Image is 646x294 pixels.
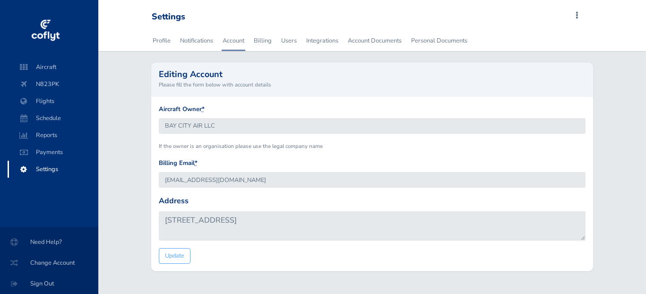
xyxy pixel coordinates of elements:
span: Payments [17,144,89,161]
input: Billing Email [159,172,586,188]
a: Notifications [179,30,214,51]
abbr: required [195,159,198,167]
span: Flights [17,93,89,110]
small: If the owner is an organisation please use the legal company name [159,142,323,150]
a: Personal Documents [410,30,468,51]
span: N823PK [17,76,89,93]
span: Aircraft [17,59,89,76]
a: Billing [253,30,273,51]
span: Schedule [17,110,89,127]
a: Integrations [305,30,339,51]
h2: Editing Account [159,70,586,78]
abbr: required [202,105,205,113]
a: Account [222,30,245,51]
a: Profile [152,30,172,51]
img: coflyt logo [30,17,61,45]
span: Reports [17,127,89,144]
span: Need Help? [11,233,87,251]
textarea: [STREET_ADDRESS] [159,211,586,241]
input: Aircraft Owner [159,118,586,134]
div: Settings [152,12,185,22]
label: Address [159,195,189,208]
small: Please fill the form below with account details [159,80,586,89]
a: Users [280,30,298,51]
span: Change Account [11,254,87,271]
span: Sign Out [11,275,87,292]
input: Update [159,248,190,264]
label: Billing Email [159,158,198,168]
a: Account Documents [347,30,403,51]
label: Aircraft Owner [159,104,205,114]
span: Settings [17,161,89,178]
